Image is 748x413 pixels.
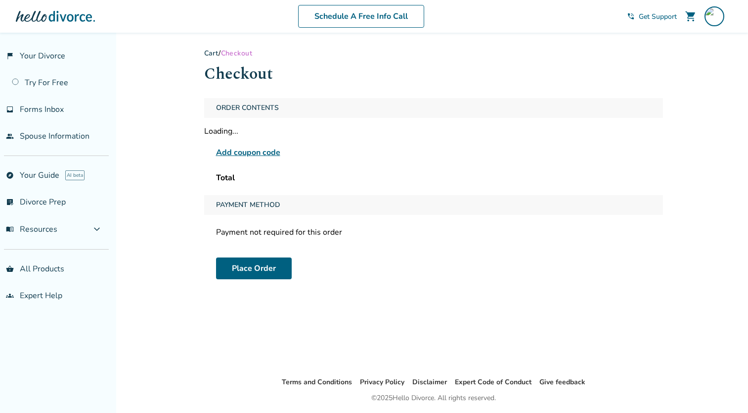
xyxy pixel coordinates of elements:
[204,49,219,58] a: Cart
[91,223,103,235] span: expand_more
[6,198,14,206] span: list_alt_check
[371,392,496,404] div: © 2025 Hello Divorce. All rights reserved.
[20,104,64,115] span: Forms Inbox
[221,49,252,58] span: Checkout
[6,265,14,273] span: shopping_basket
[212,195,284,215] span: Payment Method
[216,172,235,183] span: Total
[455,377,531,387] a: Expert Code of Conduct
[204,62,663,86] h1: Checkout
[704,6,724,26] img: aborja.arch@gmail.com
[216,147,280,158] span: Add coupon code
[627,12,677,21] a: phone_in_talkGet Support
[6,52,14,60] span: flag_2
[204,223,663,242] div: Payment not required for this order
[639,12,677,21] span: Get Support
[204,49,663,58] div: /
[65,170,85,180] span: AI beta
[539,376,585,388] li: Give feedback
[6,225,14,233] span: menu_book
[6,292,14,300] span: groups
[212,98,283,118] span: Order Contents
[6,132,14,140] span: people
[360,377,404,387] a: Privacy Policy
[685,10,697,22] span: shopping_cart
[412,376,447,388] li: Disclaimer
[6,224,57,235] span: Resources
[6,171,14,179] span: explore
[204,126,663,137] div: Loading...
[282,377,352,387] a: Terms and Conditions
[298,5,424,28] a: Schedule A Free Info Call
[627,12,635,20] span: phone_in_talk
[216,258,292,279] button: Place Order
[6,105,14,113] span: inbox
